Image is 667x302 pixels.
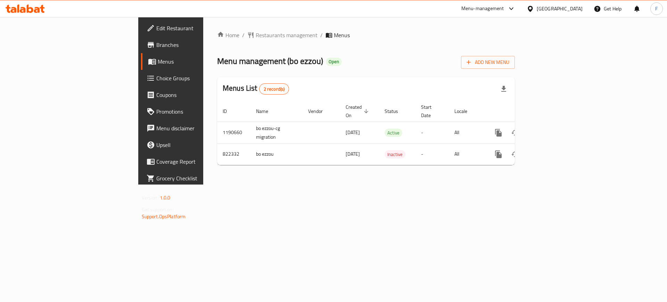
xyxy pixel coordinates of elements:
[415,122,449,144] td: -
[421,103,440,120] span: Start Date
[385,129,402,137] span: Active
[141,120,250,137] a: Menu disclaimer
[507,146,524,163] button: Change Status
[467,58,509,67] span: Add New Menu
[141,53,250,70] a: Menus
[334,31,350,39] span: Menus
[256,31,318,39] span: Restaurants management
[449,144,485,165] td: All
[141,36,250,53] a: Branches
[141,87,250,103] a: Coupons
[156,91,244,99] span: Coupons
[415,144,449,165] td: -
[156,41,244,49] span: Branches
[256,107,277,115] span: Name
[156,124,244,132] span: Menu disclaimer
[495,81,512,97] div: Export file
[217,53,323,69] span: Menu management ( bo ezzou )
[346,103,371,120] span: Created On
[461,56,515,69] button: Add New Menu
[461,5,504,13] div: Menu-management
[250,144,303,165] td: bo ezzou
[346,149,360,158] span: [DATE]
[156,157,244,166] span: Coverage Report
[223,83,289,95] h2: Menus List
[655,5,658,13] span: F
[158,57,244,66] span: Menus
[537,5,583,13] div: [GEOGRAPHIC_DATA]
[156,74,244,82] span: Choice Groups
[490,146,507,163] button: more
[142,212,186,221] a: Support.OpsPlatform
[141,153,250,170] a: Coverage Report
[156,141,244,149] span: Upsell
[156,107,244,116] span: Promotions
[326,59,342,65] span: Open
[156,24,244,32] span: Edit Restaurant
[141,20,250,36] a: Edit Restaurant
[308,107,332,115] span: Vendor
[250,122,303,144] td: bo ezzou-cg migration
[454,107,476,115] span: Locale
[217,31,515,39] nav: breadcrumb
[160,193,171,202] span: 1.0.0
[247,31,318,39] a: Restaurants management
[217,101,562,165] table: enhanced table
[141,170,250,187] a: Grocery Checklist
[141,103,250,120] a: Promotions
[259,83,289,95] div: Total records count
[449,122,485,144] td: All
[142,193,159,202] span: Version:
[385,150,405,158] span: Inactive
[156,174,244,182] span: Grocery Checklist
[141,70,250,87] a: Choice Groups
[260,86,289,92] span: 2 record(s)
[507,124,524,141] button: Change Status
[485,101,562,122] th: Actions
[326,58,342,66] div: Open
[320,31,323,39] li: /
[490,124,507,141] button: more
[385,107,407,115] span: Status
[346,128,360,137] span: [DATE]
[142,205,174,214] span: Get support on:
[223,107,236,115] span: ID
[141,137,250,153] a: Upsell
